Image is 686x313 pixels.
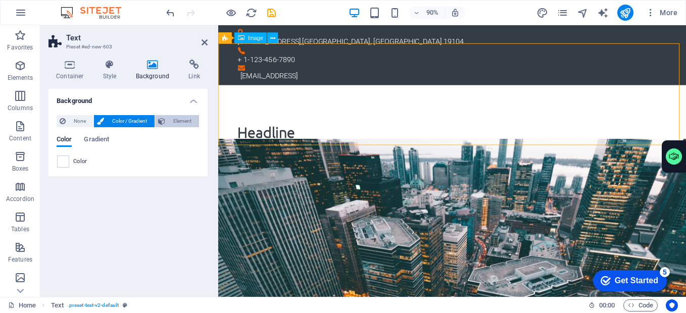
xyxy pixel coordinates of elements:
[95,60,128,81] h4: Style
[7,43,33,51] p: Favorites
[642,5,681,21] button: More
[248,35,263,41] span: Image
[48,60,95,81] h4: Container
[589,299,615,311] h6: Session time
[155,115,199,127] button: Element
[84,133,109,147] span: Gradient
[66,33,208,42] h2: Text
[94,115,155,127] button: Color / Gradient
[8,104,33,112] p: Columns
[48,89,208,107] h4: Background
[181,60,208,81] h4: Link
[168,115,196,127] span: Element
[557,7,568,19] i: Pages (Ctrl+Alt+S)
[597,7,609,19] button: text_generator
[597,7,609,19] i: AI Writer
[6,195,34,203] p: Accordion
[57,115,93,127] button: None
[577,7,589,19] button: navigator
[123,302,127,308] i: This element is a customizable preset
[128,60,181,81] h4: Background
[164,7,176,19] button: undo
[57,133,72,147] span: Color
[424,7,440,19] h6: 90%
[266,7,277,19] i: Save (Ctrl+S)
[75,2,85,12] div: 5
[8,5,82,26] div: Get Started 5 items remaining, 0% complete
[666,299,678,311] button: Usercentrics
[51,299,64,311] span: Click to select. Double-click to edit
[107,115,152,127] span: Color / Gradient
[225,7,237,19] button: Click here to leave preview mode and continue editing
[66,42,187,51] h3: Preset #ed-new-603
[606,301,608,309] span: :
[536,7,549,19] button: design
[8,299,36,311] a: Click to cancel selection. Double-click to open Pages
[557,7,569,19] button: pages
[58,7,134,19] img: Editor Logo
[8,255,32,264] p: Features
[245,7,257,19] button: reload
[246,7,257,19] i: Reload page
[623,299,658,311] button: Code
[536,7,548,19] i: Design (Ctrl+Alt+Y)
[69,115,90,127] span: None
[619,7,631,19] i: Publish
[8,74,33,82] p: Elements
[73,158,87,166] span: Color
[617,5,633,21] button: publish
[68,299,119,311] span: . preset-text-v2-default
[30,11,73,20] div: Get Started
[577,7,589,19] i: Navigator
[51,299,128,311] nav: breadcrumb
[451,8,460,17] i: On resize automatically adjust zoom level to fit chosen device.
[409,7,445,19] button: 90%
[646,8,677,18] span: More
[9,134,31,142] p: Content
[628,299,653,311] span: Code
[165,7,176,19] i: Undo: Change background (Ctrl+Z)
[265,7,277,19] button: save
[599,299,615,311] span: 00 00
[12,165,29,173] p: Boxes
[11,225,29,233] p: Tables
